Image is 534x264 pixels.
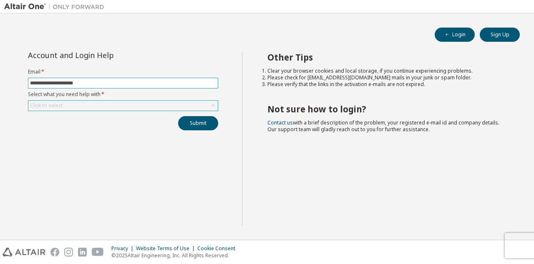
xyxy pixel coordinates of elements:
button: Login [435,28,475,42]
label: Email [28,69,218,75]
h2: Not sure how to login? [267,104,505,114]
img: linkedin.svg [78,248,87,256]
li: Please verify that the links in the activation e-mails are not expired. [267,81,505,88]
a: Contact us [267,119,293,126]
div: Click to select [28,101,218,111]
div: Click to select [30,102,63,109]
label: Select what you need help with [28,91,218,98]
div: Website Terms of Use [136,245,197,252]
li: Clear your browser cookies and local storage, if you continue experiencing problems. [267,68,505,74]
img: youtube.svg [92,248,104,256]
div: Privacy [111,245,136,252]
h2: Other Tips [267,52,505,63]
li: Please check for [EMAIL_ADDRESS][DOMAIN_NAME] mails in your junk or spam folder. [267,74,505,81]
div: Cookie Consent [197,245,240,252]
button: Sign Up [480,28,520,42]
p: © 2025 Altair Engineering, Inc. All Rights Reserved. [111,252,240,259]
button: Submit [178,116,218,130]
span: with a brief description of the problem, your registered e-mail id and company details. Our suppo... [267,119,499,133]
img: altair_logo.svg [3,248,45,256]
img: facebook.svg [50,248,59,256]
div: Account and Login Help [28,52,180,58]
img: instagram.svg [64,248,73,256]
img: Altair One [4,3,108,11]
